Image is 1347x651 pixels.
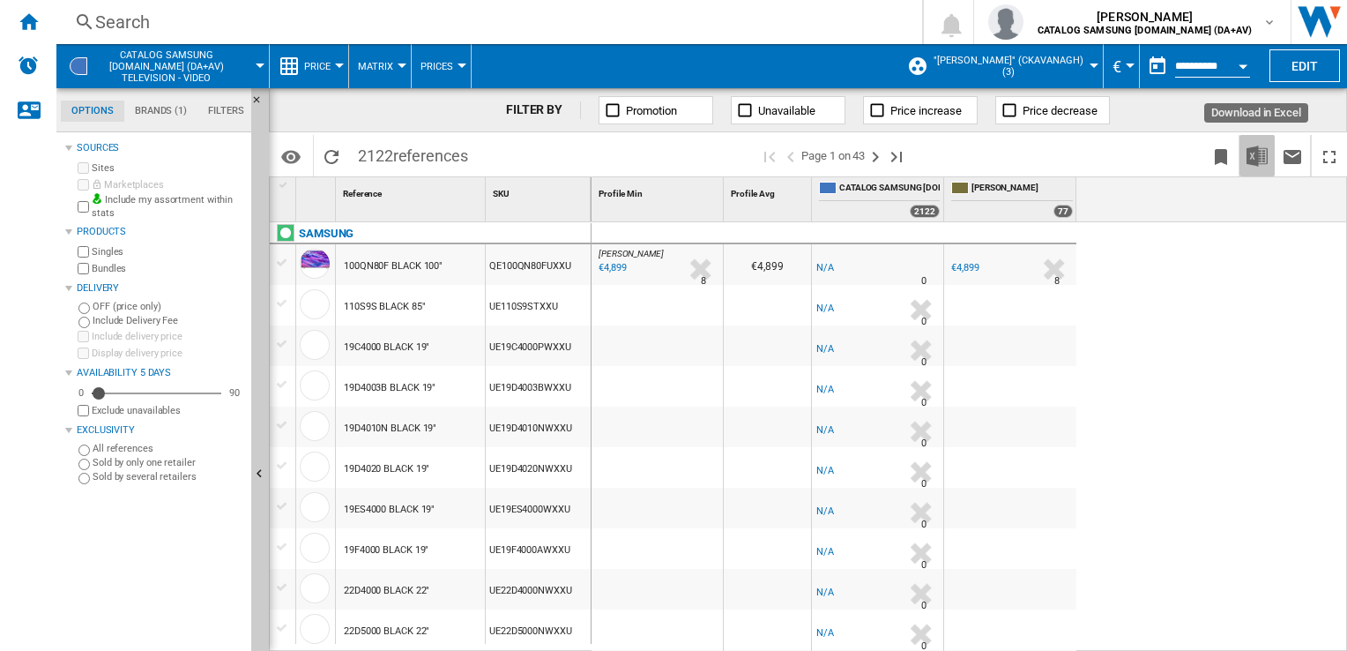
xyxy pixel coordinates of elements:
[815,177,943,221] div: CATALOG SAMSUNG [DOMAIN_NAME] (DA+AV) 2122 offers sold by CATALOG SAMSUNG UK.IE (DA+AV)
[839,182,940,197] span: CATALOG SAMSUNG [DOMAIN_NAME] (DA+AV)
[344,246,443,287] div: 100QN80F BLACK 100"
[95,10,876,34] div: Search
[701,273,706,290] div: Delivery Time : 8 days
[486,285,591,325] div: UE110S9STXXU
[1053,205,1073,218] div: 77 offers sold by IE HARVEY NORMAN
[77,225,244,239] div: Products
[78,179,89,191] input: Marketplaces
[921,273,927,290] div: Delivery Time : 0 day
[344,490,435,530] div: 19ES4000 BLACK 19"
[948,177,1076,221] div: [PERSON_NAME] 77 offers sold by IE HARVEY NORMAN
[816,625,834,642] div: N/A
[759,135,780,176] button: First page
[865,135,886,176] button: Next page
[506,101,581,119] div: FILTER BY
[78,348,89,359] input: Display delivery price
[816,300,834,318] div: N/A
[344,287,425,327] div: 110S9S BLACK 85"
[61,101,124,122] md-tab-item: Options
[949,259,979,277] div: €4,899
[93,470,244,483] label: Sold by several retailers
[727,177,811,205] div: Profile Avg Sort None
[299,223,353,244] div: Click to filter on that brand
[343,189,382,198] span: Reference
[599,189,643,198] span: Profile Min
[273,140,309,172] button: Options
[344,408,436,449] div: 19D4010N BLACK 19"
[97,49,235,84] span: CATALOG SAMSUNG UK.IE (DA+AV):Television - video
[486,407,591,447] div: UE19D4010NWXXU
[93,442,244,455] label: All references
[92,245,244,258] label: Singles
[1140,49,1175,84] button: md-calendar
[995,96,1110,124] button: Price decrease
[1239,135,1275,176] button: Download in Excel
[78,246,89,258] input: Singles
[1113,44,1130,88] button: €
[971,182,1073,197] span: [PERSON_NAME]
[197,101,255,122] md-tab-item: Filters
[910,205,940,218] div: 2122 offers sold by CATALOG SAMSUNG UK.IE (DA+AV)
[279,44,339,88] div: Price
[92,193,244,221] label: Include my assortment within stats
[92,193,102,204] img: mysite-bg-18x18.png
[344,449,429,490] div: 19D4020 BLACK 19"
[780,135,801,176] button: >Previous page
[78,196,89,218] input: Include my assortment within stats
[78,473,90,484] input: Sold by several retailers
[344,571,429,611] div: 22D4000 BLACK 22"
[596,259,626,277] div: Last updated : Sunday, 10 August 2025 22:26
[78,405,89,416] input: Display delivery price
[358,61,393,72] span: Matrix
[93,300,244,313] label: OFF (price only)
[78,317,90,328] input: Include Delivery Fee
[74,386,88,400] div: 0
[816,422,834,439] div: N/A
[1023,104,1098,117] span: Price decrease
[420,61,453,72] span: Prices
[344,530,428,571] div: 19F4000 BLACK 19"
[1038,25,1252,36] b: CATALOG SAMSUNG [DOMAIN_NAME] (DA+AV)
[1227,48,1259,79] button: Open calendar
[92,161,244,175] label: Sites
[97,44,253,88] button: CATALOG SAMSUNG [DOMAIN_NAME] (DA+AV)Television - video
[486,528,591,569] div: UE19F4000AWXXU
[724,244,811,285] div: €4,899
[1275,135,1310,176] button: Send this report by email
[77,281,244,296] div: Delivery
[816,584,834,602] div: N/A
[93,456,244,469] label: Sold by only one retailer
[420,44,462,88] div: Prices
[1054,273,1060,290] div: Delivery Time : 8 days
[816,259,834,277] div: N/A
[358,44,402,88] button: Matrix
[78,331,89,342] input: Include delivery price
[78,459,90,470] input: Sold by only one retailer
[921,516,927,534] div: Delivery Time : 0 day
[493,189,510,198] span: SKU
[486,366,591,407] div: UE19D4003BWXXU
[816,381,834,399] div: N/A
[18,55,39,76] img: alerts-logo.svg
[65,44,260,88] div: CATALOG SAMSUNG [DOMAIN_NAME] (DA+AV)Television - video
[921,354,927,371] div: Delivery Time : 0 day
[886,135,907,176] button: Last page
[951,262,979,273] div: €4,899
[78,162,89,174] input: Sites
[890,104,962,117] span: Price increase
[304,61,331,72] span: Price
[816,340,834,358] div: N/A
[486,244,591,285] div: QE100QN80FUXXU
[731,189,775,198] span: Profile Avg
[92,262,244,275] label: Bundles
[300,177,335,205] div: Sort None
[1038,8,1252,26] span: [PERSON_NAME]
[816,543,834,561] div: N/A
[225,386,244,400] div: 90
[931,55,1085,78] span: "[PERSON_NAME]" (ckavanagh) (3)
[626,104,677,117] span: Promotion
[907,44,1094,88] div: "[PERSON_NAME]" (ckavanagh) (3)
[489,177,591,205] div: SKU Sort None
